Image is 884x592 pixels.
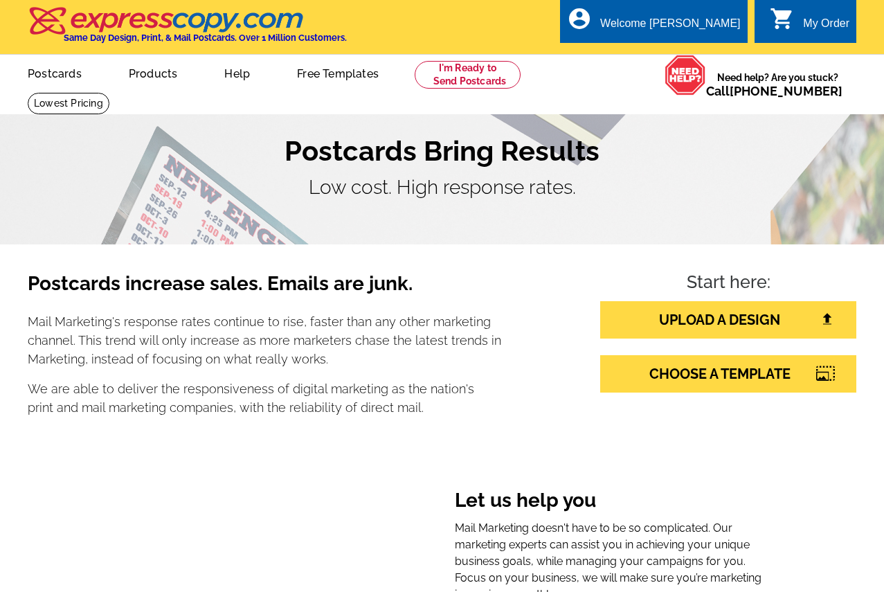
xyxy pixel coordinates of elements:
[28,173,856,202] p: Low cost. High response rates.
[107,56,200,89] a: Products
[600,17,740,37] div: Welcome [PERSON_NAME]
[770,6,795,31] i: shopping_cart
[803,17,849,37] div: My Order
[28,134,856,168] h1: Postcards Bring Results
[28,312,503,368] p: Mail Marketing's response rates continue to rise, faster than any other marketing channel. This t...
[770,15,849,33] a: shopping_cart My Order
[706,71,849,98] span: Need help? Are you stuck?
[730,84,842,98] a: [PHONE_NUMBER]
[600,272,856,296] h4: Start here:
[600,355,856,393] a: CHOOSE A TEMPLATE
[665,55,706,96] img: help
[6,56,104,89] a: Postcards
[455,489,764,515] h3: Let us help you
[28,17,347,43] a: Same Day Design, Print, & Mail Postcards. Over 1 Million Customers.
[28,379,503,417] p: We are able to deliver the responsiveness of digital marketing as the nation's print and mail mar...
[275,56,401,89] a: Free Templates
[600,301,856,339] a: UPLOAD A DESIGN
[567,6,592,31] i: account_circle
[28,272,503,307] h3: Postcards increase sales. Emails are junk.
[64,33,347,43] h4: Same Day Design, Print, & Mail Postcards. Over 1 Million Customers.
[202,56,272,89] a: Help
[706,84,842,98] span: Call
